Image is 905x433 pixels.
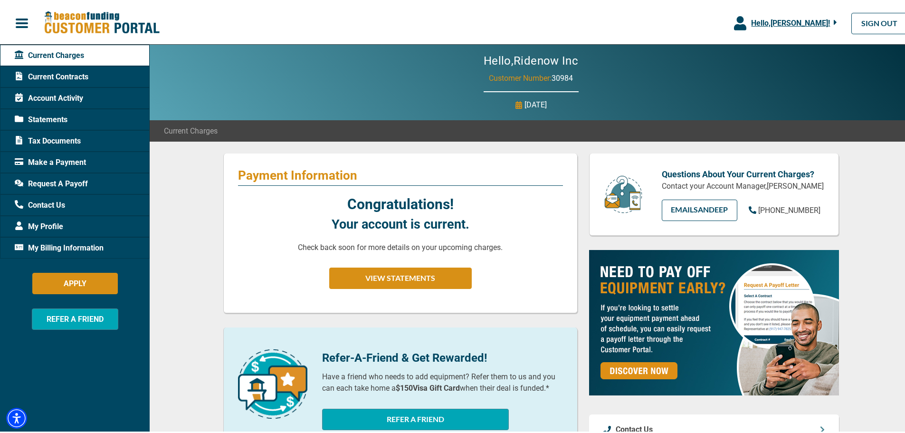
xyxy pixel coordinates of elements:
span: Request A Payoff [15,176,88,188]
span: [PHONE_NUMBER] [758,204,820,213]
img: Beacon Funding Customer Portal Logo [44,9,160,33]
a: EMAILSandeep [662,198,737,219]
span: Make a Payment [15,155,86,166]
p: Questions About Your Current Charges? [662,166,824,179]
span: Account Activity [15,91,83,102]
button: VIEW STATEMENTS [329,266,472,287]
p: Contact your Account Manager, [PERSON_NAME] [662,179,824,190]
span: Current Contracts [15,69,88,81]
p: Refer-A-Friend & Get Rewarded! [322,347,563,365]
span: My Billing Information [15,241,104,252]
img: refer-a-friend-icon.png [238,347,307,417]
b: $150 Visa Gift Card [396,382,460,391]
span: 30984 [552,72,573,81]
span: Contact Us [15,198,65,209]
span: Tax Documents [15,134,81,145]
button: REFER A FRIEND [32,307,118,328]
a: [PHONE_NUMBER] [749,203,820,214]
img: payoff-ad-px.jpg [589,248,839,394]
p: Your account is current. [332,213,469,232]
p: [DATE] [524,97,547,109]
span: Hello, [PERSON_NAME] ! [751,17,830,26]
span: My Profile [15,219,63,231]
img: customer-service.png [602,173,645,212]
span: Current Charges [164,124,218,135]
span: Statements [15,112,67,124]
p: Payment Information [238,166,563,181]
div: Accessibility Menu [6,406,27,427]
button: APPLY [32,271,118,292]
span: Current Charges [15,48,84,59]
p: Check back soon for more details on your upcoming charges. [298,240,503,251]
span: Customer Number: [489,72,552,81]
h2: Hello, Ridenow Inc [455,52,607,66]
p: Have a friend who needs to add equipment? Refer them to us and you can each take home a when thei... [322,369,563,392]
button: REFER A FRIEND [322,407,509,428]
p: Congratulations! [347,192,454,213]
